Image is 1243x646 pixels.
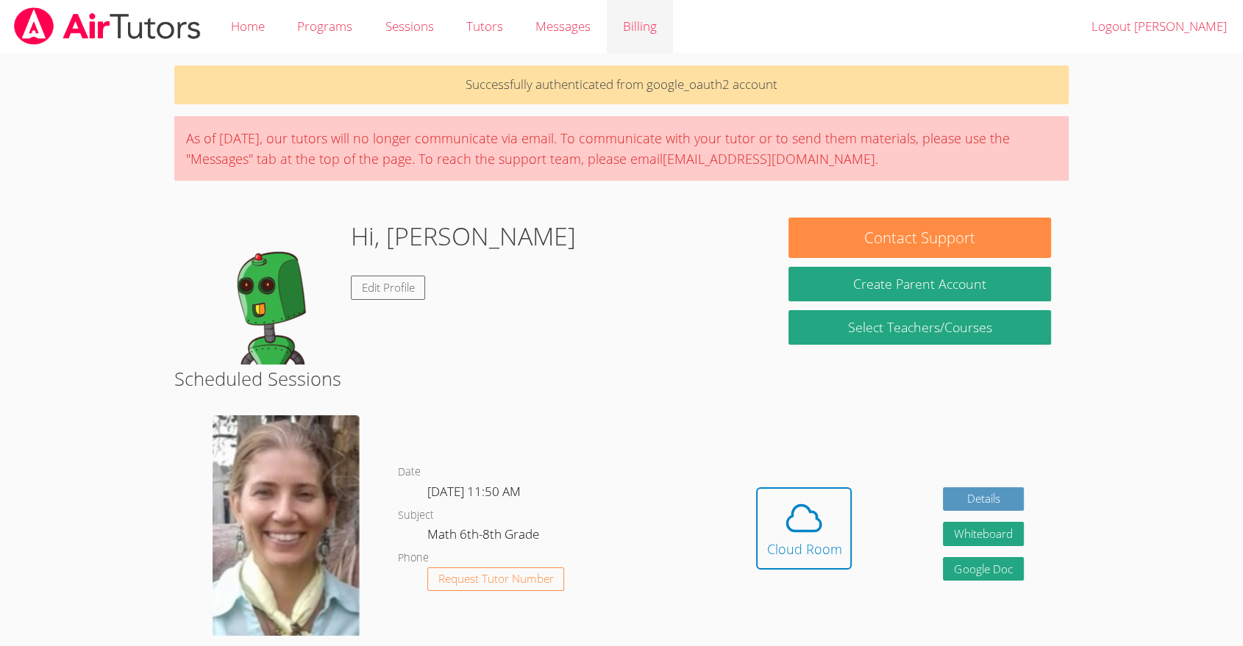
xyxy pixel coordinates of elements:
img: airtutors_banner-c4298cdbf04f3fff15de1276eac7730deb9818008684d7c2e4769d2f7ddbe033.png [13,7,202,45]
button: Request Tutor Number [427,567,565,592]
span: Request Tutor Number [438,573,554,584]
a: Details [943,487,1024,512]
span: Messages [535,18,591,35]
span: [DATE] 11:50 AM [427,483,521,500]
a: Google Doc [943,557,1024,581]
dt: Subject [398,506,434,525]
dd: Math 6th-8th Grade [427,524,542,549]
p: Successfully authenticated from google_oauth2 account [174,65,1069,104]
h2: Scheduled Sessions [174,365,1069,392]
img: default.png [192,218,339,365]
button: Contact Support [788,218,1051,258]
img: Screenshot%202024-09-06%20202226%20-%20Cropped.png [213,415,360,636]
dt: Date [398,463,421,481]
button: Cloud Room [756,487,852,570]
a: Select Teachers/Courses [788,310,1051,345]
a: Edit Profile [351,276,426,300]
button: Create Parent Account [788,267,1051,301]
button: Whiteboard [943,522,1024,546]
h1: Hi, [PERSON_NAME] [351,218,576,255]
div: Cloud Room [766,539,841,559]
dt: Phone [398,549,429,567]
div: As of [DATE], our tutors will no longer communicate via email. To communicate with your tutor or ... [174,116,1069,181]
